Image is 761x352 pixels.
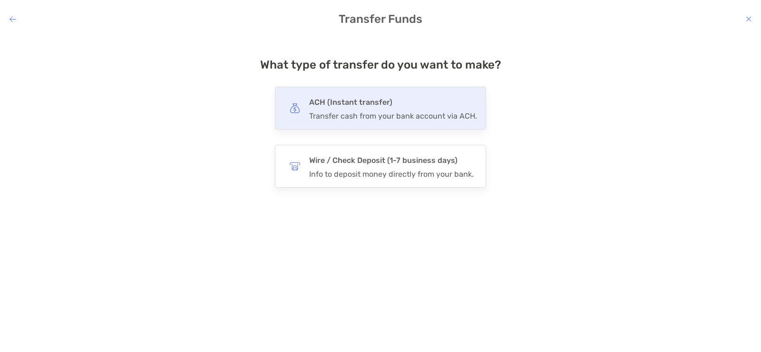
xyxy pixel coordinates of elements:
div: Transfer cash from your bank account via ACH. [309,111,477,121]
img: button icon [290,161,300,171]
h4: ACH (Instant transfer) [309,96,477,109]
div: Info to deposit money directly from your bank. [309,170,474,179]
img: button icon [290,103,300,113]
h4: What type of transfer do you want to make? [260,58,501,71]
h4: Wire / Check Deposit (1-7 business days) [309,154,474,167]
